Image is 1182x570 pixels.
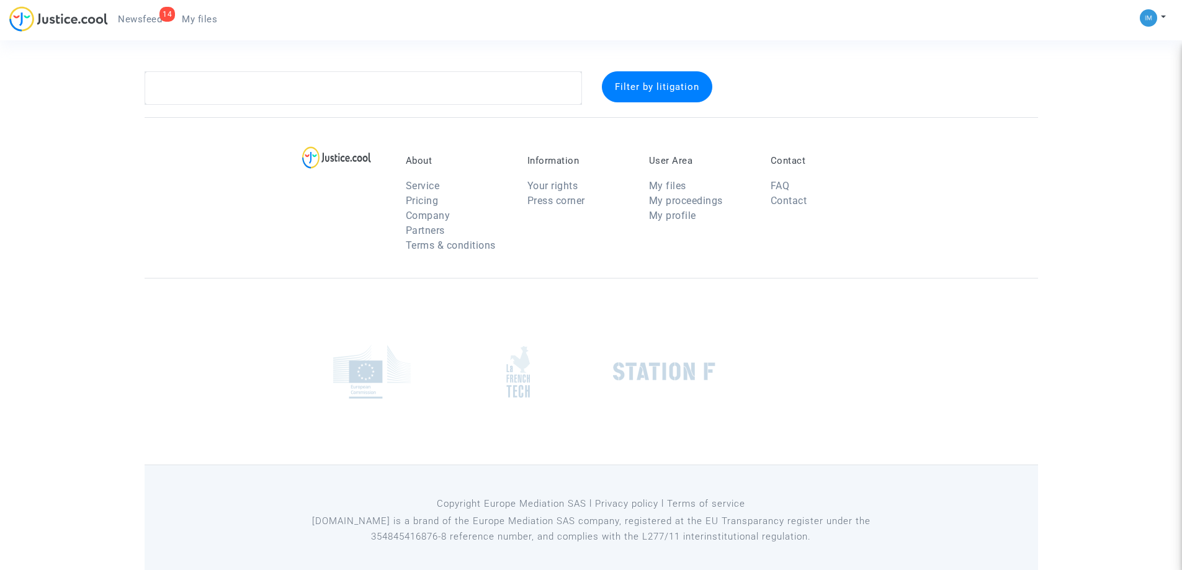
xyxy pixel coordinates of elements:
[308,514,874,545] p: [DOMAIN_NAME] is a brand of the Europe Mediation SAS company, registered at the EU Transparancy r...
[649,195,723,207] a: My proceedings
[527,180,578,192] a: Your rights
[527,155,630,166] p: Information
[1140,9,1157,27] img: a105443982b9e25553e3eed4c9f672e7
[159,7,175,22] div: 14
[615,81,699,92] span: Filter by litigation
[333,345,411,399] img: europe_commision.png
[406,239,496,251] a: Terms & conditions
[506,345,530,398] img: french_tech.png
[182,14,217,25] span: My files
[771,180,790,192] a: FAQ
[406,225,445,236] a: Partners
[649,180,686,192] a: My files
[771,155,874,166] p: Contact
[9,6,108,32] img: jc-logo.svg
[649,155,752,166] p: User Area
[308,496,874,512] p: Copyright Europe Mediation SAS l Privacy policy l Terms of service
[527,195,585,207] a: Press corner
[613,362,715,381] img: stationf.png
[302,146,371,169] img: logo-lg.svg
[108,10,172,29] a: 14Newsfeed
[172,10,227,29] a: My files
[771,195,807,207] a: Contact
[406,155,509,166] p: About
[118,14,162,25] span: Newsfeed
[406,180,440,192] a: Service
[649,210,696,221] a: My profile
[406,210,450,221] a: Company
[406,195,439,207] a: Pricing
